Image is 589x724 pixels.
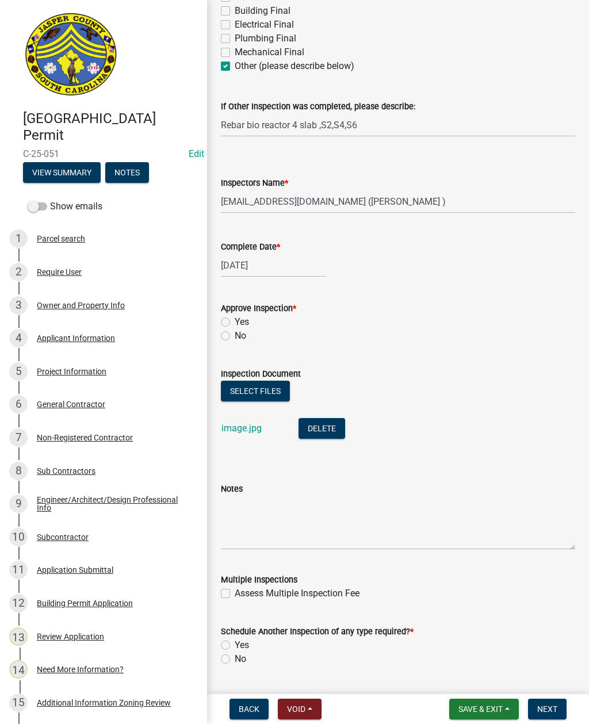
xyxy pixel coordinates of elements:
[221,423,262,434] a: image.jpg
[23,12,119,98] img: Jasper County, South Carolina
[235,45,304,59] label: Mechanical Final
[9,229,28,248] div: 1
[37,268,82,276] div: Require User
[235,59,354,73] label: Other (please describe below)
[37,699,171,707] div: Additional Information Zoning Review
[9,462,28,480] div: 8
[221,370,301,378] label: Inspection Document
[23,162,101,183] button: View Summary
[37,334,115,342] div: Applicant Information
[37,400,105,408] div: General Contractor
[9,263,28,281] div: 2
[37,533,89,541] div: Subcontractor
[230,699,269,719] button: Back
[537,704,557,714] span: Next
[23,148,184,159] span: C-25-051
[37,467,95,475] div: Sub Contractors
[221,243,280,251] label: Complete Date
[189,148,204,159] wm-modal-confirm: Edit Application Number
[221,628,414,636] label: Schedule Another Inspection of any type required?
[221,576,297,584] label: Multiple Inspections
[278,699,322,719] button: Void
[37,235,85,243] div: Parcel search
[37,496,189,512] div: Engineer/Architect/Design Professional Info
[37,301,125,309] div: Owner and Property Info
[23,168,101,178] wm-modal-confirm: Summary
[221,254,326,277] input: mm/dd/yyyy
[235,32,296,45] label: Plumbing Final
[221,381,290,401] button: Select files
[37,633,104,641] div: Review Application
[23,110,198,144] h4: [GEOGRAPHIC_DATA] Permit
[221,305,296,313] label: Approve Inspection
[105,162,149,183] button: Notes
[235,329,246,343] label: No
[9,495,28,513] div: 9
[37,665,124,673] div: Need More Information?
[299,424,345,435] wm-modal-confirm: Delete Document
[9,660,28,679] div: 14
[9,561,28,579] div: 11
[235,4,290,18] label: Building Final
[449,699,519,719] button: Save & Exit
[37,599,133,607] div: Building Permit Application
[9,627,28,646] div: 13
[221,179,288,187] label: Inspectors Name
[105,168,149,178] wm-modal-confirm: Notes
[235,652,246,666] label: No
[235,315,249,329] label: Yes
[37,367,106,376] div: Project Information
[189,148,204,159] a: Edit
[221,103,415,111] label: If Other Inspection was completed, please describe:
[28,200,102,213] label: Show emails
[235,587,359,600] label: Assess Multiple Inspection Fee
[239,704,259,714] span: Back
[458,704,503,714] span: Save & Exit
[221,485,243,493] label: Notes
[9,694,28,712] div: 15
[9,329,28,347] div: 4
[9,528,28,546] div: 10
[528,699,567,719] button: Next
[9,362,28,381] div: 5
[287,704,305,714] span: Void
[37,566,113,574] div: Application Submittal
[37,434,133,442] div: Non-Registered Contractor
[235,18,294,32] label: Electrical Final
[299,418,345,439] button: Delete
[9,296,28,315] div: 3
[9,395,28,413] div: 6
[9,428,28,447] div: 7
[235,638,249,652] label: Yes
[9,594,28,612] div: 12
